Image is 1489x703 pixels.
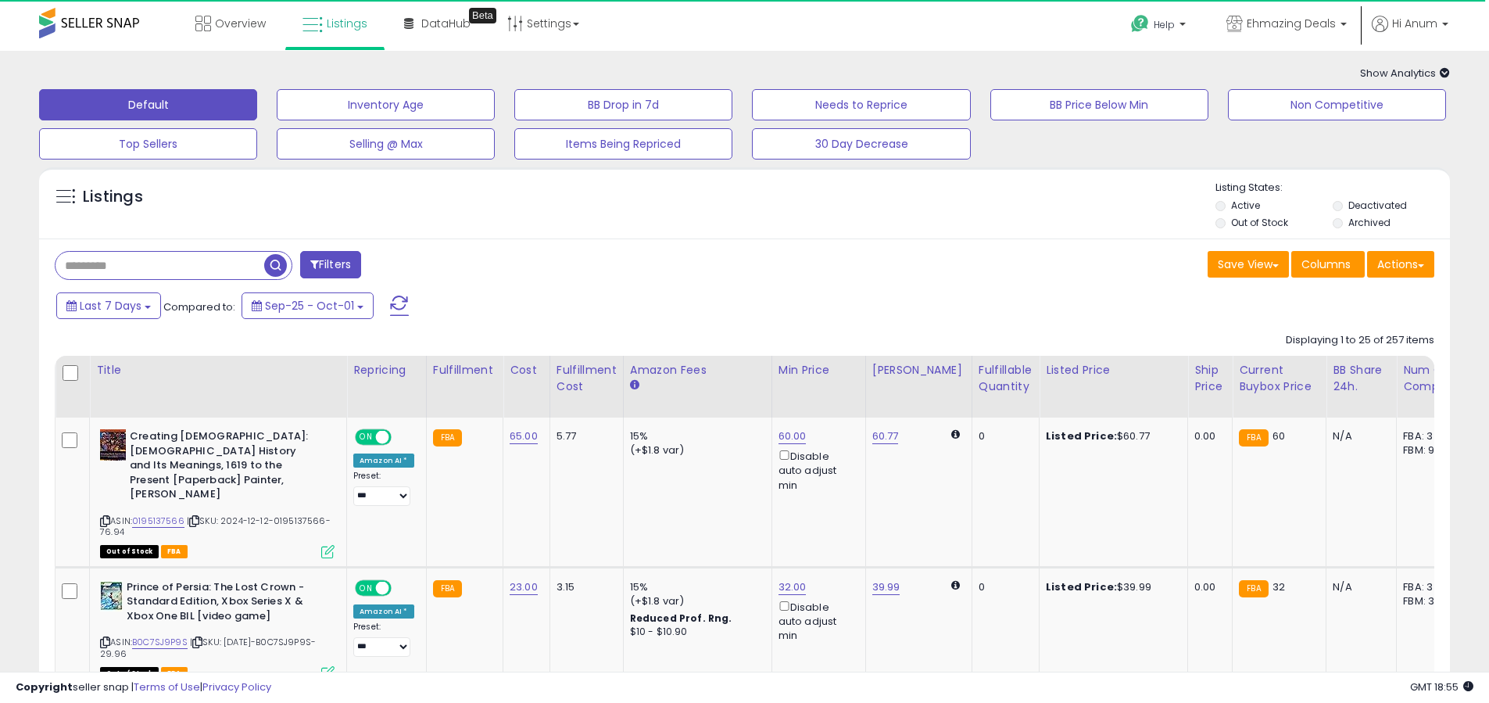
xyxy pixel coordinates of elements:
[353,622,414,657] div: Preset:
[1119,2,1201,51] a: Help
[389,581,414,594] span: OFF
[215,16,266,31] span: Overview
[132,636,188,649] a: B0C7SJ9P9S
[1272,429,1285,443] span: 60
[510,362,543,378] div: Cost
[161,667,188,680] span: FBA
[630,612,732,625] b: Reduced Prof. Rng.
[557,362,617,395] div: Fulfillment Cost
[353,454,414,468] div: Amazon AI *
[1333,362,1390,395] div: BB Share 24h.
[1194,580,1220,594] div: 0.00
[1239,429,1268,447] small: FBA
[510,429,538,444] a: 65.00
[277,89,495,120] button: Inventory Age
[872,579,900,595] a: 39.99
[1291,251,1365,278] button: Columns
[39,89,257,120] button: Default
[1046,362,1181,378] div: Listed Price
[779,598,854,644] div: Disable auto adjust min
[779,429,807,444] a: 60.00
[1046,580,1176,594] div: $39.99
[1046,579,1117,594] b: Listed Price:
[433,429,462,447] small: FBA
[1215,181,1450,195] p: Listing States:
[779,579,807,595] a: 32.00
[872,362,965,378] div: [PERSON_NAME]
[433,362,496,378] div: Fulfillment
[1272,579,1285,594] span: 32
[16,680,73,694] strong: Copyright
[16,680,271,695] div: seller snap | |
[1348,216,1391,229] label: Archived
[872,429,899,444] a: 60.77
[1194,429,1220,443] div: 0.00
[100,580,335,679] div: ASIN:
[1403,362,1460,395] div: Num of Comp.
[277,128,495,160] button: Selling @ Max
[1403,429,1455,443] div: FBA: 3
[1301,256,1351,272] span: Columns
[1286,333,1434,348] div: Displaying 1 to 25 of 257 items
[990,89,1208,120] button: BB Price Below Min
[1154,18,1175,31] span: Help
[779,362,859,378] div: Min Price
[557,429,611,443] div: 5.77
[300,251,361,278] button: Filters
[80,298,141,314] span: Last 7 Days
[202,680,271,694] a: Privacy Policy
[1333,580,1384,594] div: N/A
[1208,251,1289,278] button: Save View
[510,579,538,595] a: 23.00
[39,128,257,160] button: Top Sellers
[83,186,143,208] h5: Listings
[1194,362,1226,395] div: Ship Price
[353,604,414,619] div: Amazon AI *
[100,429,126,461] img: 61rjn6FIBaL._SL40_.jpg
[96,362,340,378] div: Title
[752,89,970,120] button: Needs to Reprice
[100,580,123,612] img: 51qkNATa9oL._SL40_.jpg
[1372,16,1448,51] a: Hi Anum
[630,580,760,594] div: 15%
[630,626,760,639] div: $10 - $10.90
[514,89,732,120] button: BB Drop in 7d
[1367,251,1434,278] button: Actions
[356,431,376,444] span: ON
[1231,216,1288,229] label: Out of Stock
[1403,594,1455,608] div: FBM: 3
[630,362,765,378] div: Amazon Fees
[630,443,760,457] div: (+$1.8 var)
[421,16,471,31] span: DataHub
[1046,429,1176,443] div: $60.77
[127,580,317,628] b: Prince of Persia: The Lost Crown - Standard Edition, Xbox Series X & Xbox One BIL [video game]
[56,292,161,319] button: Last 7 Days
[1130,14,1150,34] i: Get Help
[469,8,496,23] div: Tooltip anchor
[100,667,159,680] span: All listings that are currently out of stock and unavailable for purchase on Amazon
[100,636,316,659] span: | SKU: [DATE]-B0C7SJ9P9S-29.96
[389,431,414,444] span: OFF
[979,362,1033,395] div: Fulfillable Quantity
[514,128,732,160] button: Items Being Repriced
[356,581,376,594] span: ON
[1403,580,1455,594] div: FBA: 3
[100,429,335,557] div: ASIN:
[134,680,200,694] a: Terms of Use
[1403,443,1455,457] div: FBM: 9
[163,299,235,314] span: Compared to:
[979,429,1027,443] div: 0
[630,594,760,608] div: (+$1.8 var)
[557,580,611,594] div: 3.15
[1239,362,1319,395] div: Current Buybox Price
[1410,680,1473,694] span: 2025-10-9 18:55 GMT
[100,515,331,538] span: | SKU: 2024-12-12-0195137566-76.94
[353,362,420,378] div: Repricing
[1228,89,1446,120] button: Non Competitive
[752,128,970,160] button: 30 Day Decrease
[130,429,320,506] b: Creating [DEMOGRAPHIC_DATA]: [DEMOGRAPHIC_DATA] History and Its Meanings, 1619 to the Present [Pa...
[1333,429,1384,443] div: N/A
[979,580,1027,594] div: 0
[630,378,639,393] small: Amazon Fees.
[779,447,854,493] div: Disable auto adjust min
